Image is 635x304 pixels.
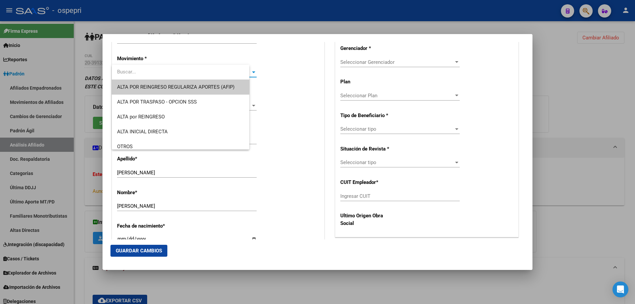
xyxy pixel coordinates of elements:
span: ALTA POR TRASPASO - OPCION SSS [117,99,197,105]
span: OTROS [117,144,133,150]
span: ALTA por REINGRESO [117,114,165,120]
div: Open Intercom Messenger [613,282,628,297]
span: ALTA POR REINGRESO REGULARIZA APORTES (AFIP) [117,84,234,90]
span: ALTA INICIAL DIRECTA [117,129,168,135]
input: dropdown search [112,65,249,79]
